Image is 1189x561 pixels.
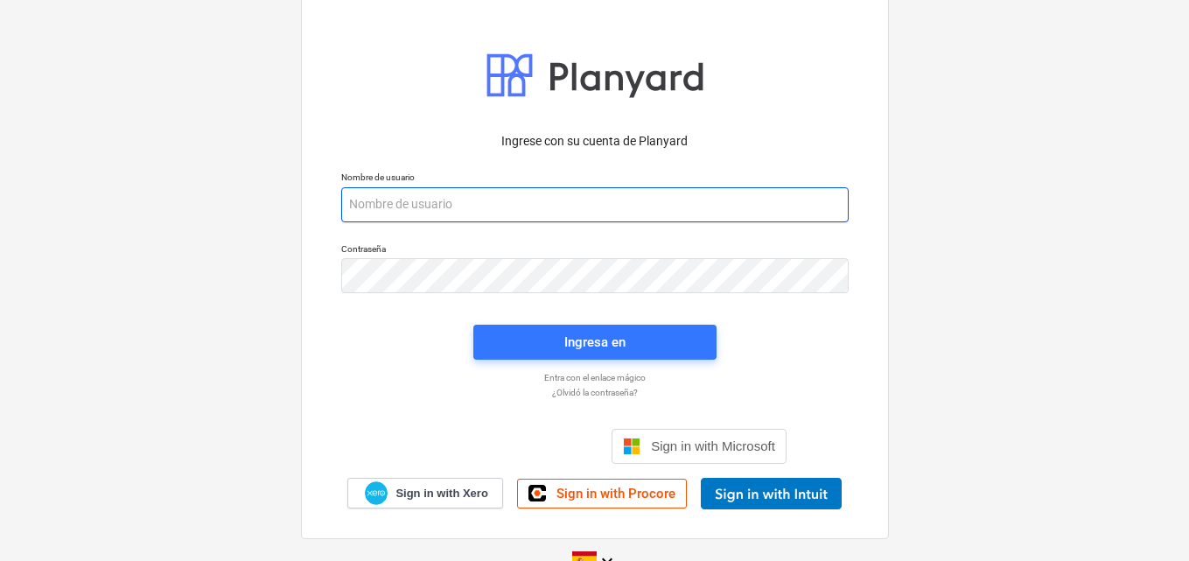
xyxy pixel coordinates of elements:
div: Ingresa en [564,331,626,354]
a: Entra con el enlace mágico [332,372,857,383]
img: Xero logo [365,481,388,505]
span: Sign in with Microsoft [651,438,775,453]
a: ¿Olvidó la contraseña? [332,387,857,398]
a: Sign in with Xero [347,478,503,508]
p: Ingrese con su cuenta de Planyard [341,132,849,151]
input: Nombre de usuario [341,187,849,222]
p: Contraseña [341,243,849,258]
div: Widget de chat [1102,477,1189,561]
p: Nombre de usuario [341,172,849,186]
img: Microsoft logo [623,438,640,455]
span: Sign in with Procore [556,486,675,501]
iframe: Botón Iniciar sesión con Google [394,427,606,466]
button: Ingresa en [473,325,717,360]
a: Sign in with Procore [517,479,687,508]
span: Sign in with Xero [395,486,487,501]
iframe: Chat Widget [1102,477,1189,561]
